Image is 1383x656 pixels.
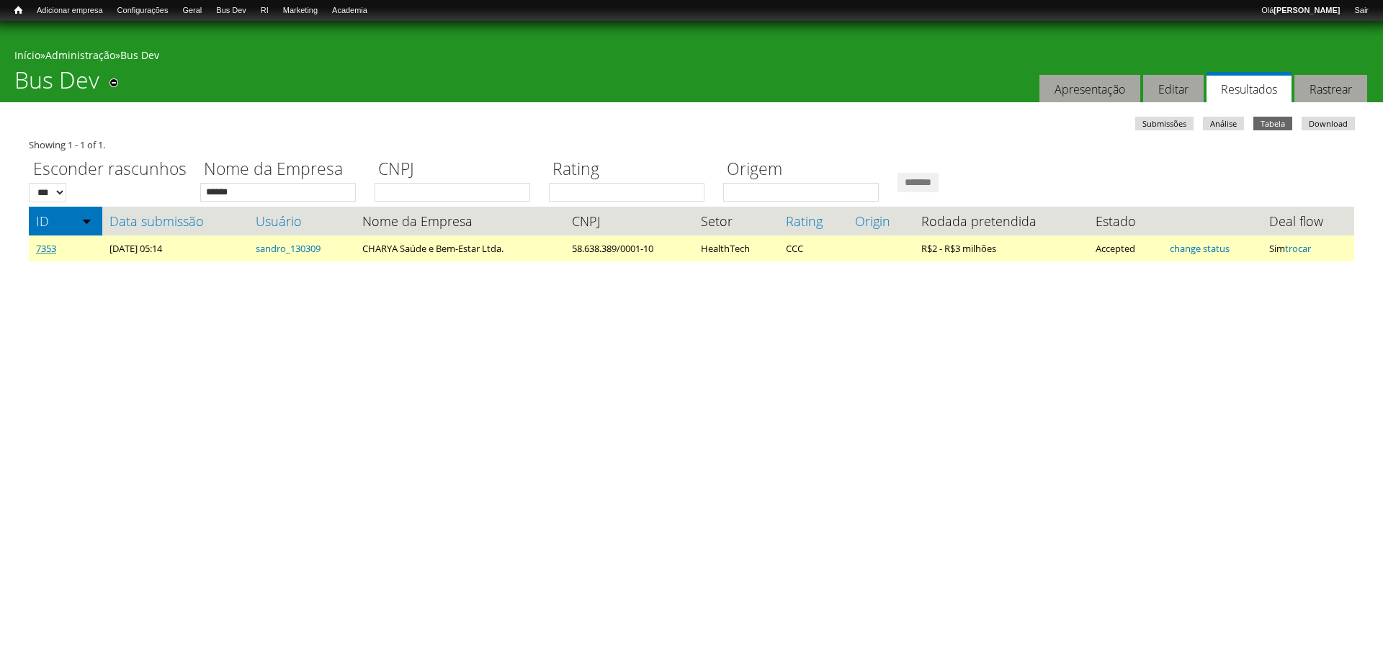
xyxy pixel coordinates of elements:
[694,207,779,235] th: Setor
[36,242,56,255] a: 7353
[786,214,840,228] a: Rating
[914,235,1088,261] td: R$2 - R$3 milhões
[120,48,159,62] a: Bus Dev
[549,157,714,183] label: Rating
[256,214,348,228] a: Usuário
[1039,75,1140,103] a: Apresentação
[36,214,95,228] a: ID
[14,48,40,62] a: Início
[14,48,1369,66] div: » »
[1302,117,1355,130] a: Download
[1262,207,1354,235] th: Deal flow
[1285,242,1311,255] a: trocar
[914,207,1088,235] th: Rodada pretendida
[1253,117,1292,130] a: Tabela
[1347,4,1376,18] a: Sair
[276,4,325,18] a: Marketing
[254,4,276,18] a: RI
[723,157,888,183] label: Origem
[109,214,241,228] a: Data submissão
[779,235,847,261] td: CCC
[14,5,22,15] span: Início
[1135,117,1194,130] a: Submissões
[1262,235,1354,261] td: Sim
[1170,242,1230,255] a: change status
[855,214,908,228] a: Origin
[565,207,694,235] th: CNPJ
[325,4,375,18] a: Academia
[355,207,565,235] th: Nome da Empresa
[82,216,91,225] img: ordem crescente
[209,4,254,18] a: Bus Dev
[256,242,321,255] a: sandro_130309
[29,157,191,183] label: Esconder rascunhos
[1274,6,1340,14] strong: [PERSON_NAME]
[1254,4,1347,18] a: Olá[PERSON_NAME]
[1088,235,1162,261] td: Accepted
[1207,72,1292,103] a: Resultados
[200,157,365,183] label: Nome da Empresa
[1294,75,1367,103] a: Rastrear
[1088,207,1162,235] th: Estado
[355,235,565,261] td: CHARYA Saúde e Bem-Estar Ltda.
[7,4,30,17] a: Início
[175,4,209,18] a: Geral
[565,235,694,261] td: 58.638.389/0001-10
[45,48,115,62] a: Administração
[1143,75,1204,103] a: Editar
[375,157,540,183] label: CNPJ
[110,4,176,18] a: Configurações
[14,66,99,102] h1: Bus Dev
[694,235,779,261] td: HealthTech
[29,138,1354,152] div: Showing 1 - 1 of 1.
[30,4,110,18] a: Adicionar empresa
[102,235,249,261] td: [DATE] 05:14
[1203,117,1244,130] a: Análise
